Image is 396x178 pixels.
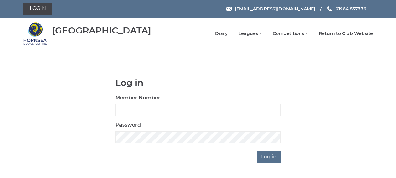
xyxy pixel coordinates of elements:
[319,31,373,37] a: Return to Club Website
[273,31,308,37] a: Competitions
[327,6,332,11] img: Phone us
[215,31,227,37] a: Diary
[226,7,232,11] img: Email
[336,6,366,12] span: 01964 537776
[115,94,160,102] label: Member Number
[23,22,47,45] img: Hornsea Bowls Centre
[257,151,281,163] input: Log in
[326,5,366,12] a: Phone us 01964 537776
[115,78,281,88] h1: Log in
[115,121,141,129] label: Password
[238,31,262,37] a: Leagues
[52,26,151,35] div: [GEOGRAPHIC_DATA]
[226,5,315,12] a: Email [EMAIL_ADDRESS][DOMAIN_NAME]
[235,6,315,12] span: [EMAIL_ADDRESS][DOMAIN_NAME]
[23,3,52,15] a: Login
